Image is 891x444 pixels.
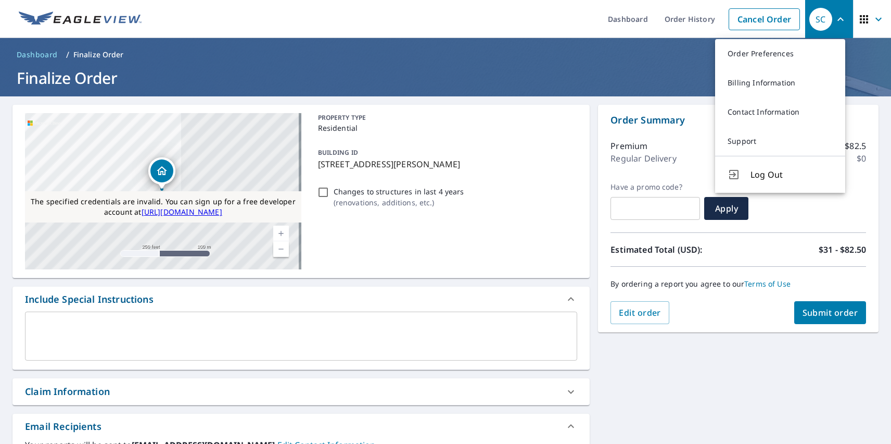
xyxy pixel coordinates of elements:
a: Cancel Order [729,8,800,30]
p: BUILDING ID [318,148,358,157]
div: The specified credentials are invalid. You can sign up for a free developer account at [25,191,301,223]
div: Include Special Instructions [25,292,154,306]
a: Dashboard [12,46,62,63]
nav: breadcrumb [12,46,879,63]
span: Dashboard [17,50,58,60]
button: Apply [704,197,748,220]
img: EV Logo [19,11,142,27]
p: Estimated Total (USD): [610,243,738,256]
div: Email Recipients [12,414,590,439]
button: Edit order [610,301,669,324]
span: Submit order [803,307,858,318]
p: Finalize Order [73,50,124,60]
div: Dropped pin, building 1, Residential property, 600 Davis St Austin, TX 78701 [148,157,175,190]
div: Email Recipients [25,420,101,434]
a: Contact Information [715,97,845,127]
p: PROPERTY TYPE [318,113,574,122]
span: Apply [712,203,740,214]
a: Order Preferences [715,39,845,68]
h1: Finalize Order [12,67,879,89]
p: Premium [610,140,647,152]
a: Billing Information [715,68,845,97]
a: Current Level 17, Zoom In [273,226,289,241]
p: Order Summary [610,113,866,127]
label: Have a promo code? [610,182,700,192]
p: Regular Delivery [610,152,676,165]
button: Log Out [715,156,845,193]
p: Changes to structures in last 4 years [334,186,464,197]
a: Support [715,127,845,156]
p: ( renovations, additions, etc. ) [334,197,464,208]
div: The specified credentials are invalid. You can sign up for a free developer account at http://www... [25,191,301,223]
p: $31 - $82.50 [819,243,866,256]
a: Current Level 17, Zoom Out [273,241,289,257]
button: Submit order [794,301,867,324]
li: / [66,48,69,61]
p: By ordering a report you agree to our [610,279,866,289]
p: Residential [318,122,574,133]
p: [STREET_ADDRESS][PERSON_NAME] [318,158,574,170]
div: Claim Information [12,378,590,405]
p: $0 [857,152,866,165]
span: Log Out [750,168,833,181]
div: Include Special Instructions [12,287,590,312]
span: Edit order [619,307,661,318]
div: SC [809,8,832,31]
a: [URL][DOMAIN_NAME] [142,207,222,217]
div: Claim Information [25,385,110,399]
a: Terms of Use [744,279,791,289]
